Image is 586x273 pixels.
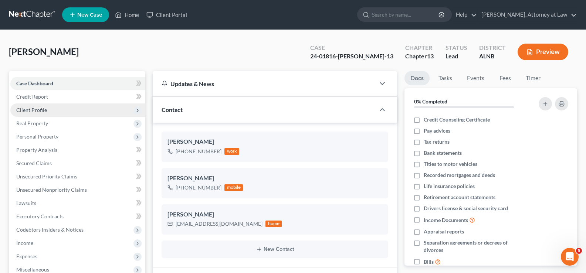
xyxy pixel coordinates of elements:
a: Home [111,8,143,21]
div: 24-01816-[PERSON_NAME]-13 [310,52,393,61]
div: mobile [224,184,243,191]
a: Unsecured Nonpriority Claims [10,183,145,197]
span: Property Analysis [16,147,57,153]
span: Secured Claims [16,160,52,166]
span: Income [16,240,33,246]
iframe: Intercom live chat [561,248,579,266]
a: Timer [520,71,546,85]
div: home [265,221,282,227]
span: Contact [162,106,183,113]
span: Bills [424,258,434,266]
div: Chapter [405,44,434,52]
span: Life insurance policies [424,182,475,190]
span: Executory Contracts [16,213,64,219]
span: Lawsuits [16,200,36,206]
input: Search by name... [372,8,440,21]
span: Unsecured Nonpriority Claims [16,187,87,193]
span: Case Dashboard [16,80,53,86]
div: Updates & News [162,80,366,88]
span: Drivers license & social security card [424,205,508,212]
button: Preview [518,44,568,60]
a: Fees [493,71,517,85]
span: Recorded mortgages and deeds [424,171,495,179]
a: Client Portal [143,8,191,21]
strong: 0% Completed [414,98,447,105]
div: work [224,148,239,155]
a: Events [461,71,490,85]
div: [PHONE_NUMBER] [176,148,221,155]
span: Expenses [16,253,37,259]
span: Income Documents [424,216,468,224]
div: Lead [446,52,467,61]
span: [PERSON_NAME] [9,46,79,57]
span: Miscellaneous [16,266,49,273]
a: Help [452,8,477,21]
a: Property Analysis [10,143,145,157]
span: Real Property [16,120,48,126]
span: Pay advices [424,127,450,134]
span: Credit Counseling Certificate [424,116,490,123]
div: Status [446,44,467,52]
a: Credit Report [10,90,145,103]
div: [PHONE_NUMBER] [176,184,221,191]
div: [PERSON_NAME] [167,174,382,183]
div: [EMAIL_ADDRESS][DOMAIN_NAME] [176,220,262,228]
div: District [479,44,506,52]
div: [PERSON_NAME] [167,137,382,146]
button: New Contact [167,246,382,252]
div: [PERSON_NAME] [167,210,382,219]
span: Client Profile [16,107,47,113]
a: Unsecured Priority Claims [10,170,145,183]
span: Separation agreements or decrees of divorces [424,239,528,254]
span: Titles to motor vehicles [424,160,477,168]
a: Executory Contracts [10,210,145,223]
span: Bank statements [424,149,462,157]
div: Case [310,44,393,52]
span: 5 [576,248,582,254]
a: Secured Claims [10,157,145,170]
a: [PERSON_NAME], Attorney at Law [478,8,577,21]
a: Lawsuits [10,197,145,210]
span: Unsecured Priority Claims [16,173,77,180]
a: Case Dashboard [10,77,145,90]
span: Codebtors Insiders & Notices [16,226,84,233]
div: Chapter [405,52,434,61]
div: ALNB [479,52,506,61]
span: New Case [77,12,102,18]
a: Tasks [433,71,458,85]
span: 13 [427,52,434,59]
span: Credit Report [16,93,48,100]
span: Personal Property [16,133,58,140]
span: Appraisal reports [424,228,464,235]
a: Docs [404,71,430,85]
span: Tax returns [424,138,450,146]
span: Retirement account statements [424,194,495,201]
